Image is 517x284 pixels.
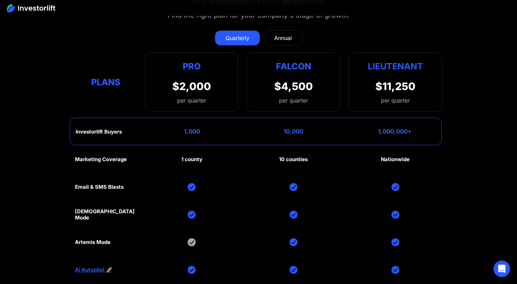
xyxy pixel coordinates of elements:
[276,60,311,73] div: Falcon
[226,34,249,42] div: Quarterly
[274,34,292,42] div: Annual
[279,96,308,105] div: per quarter
[378,128,412,135] div: 1,000,000+
[181,156,202,163] div: 1 county
[279,156,308,163] div: 10 counties
[75,75,137,89] div: Plans
[368,61,423,71] strong: Lieutenant
[184,128,200,135] div: 1,000
[274,80,313,92] div: $4,500
[172,80,211,92] div: $2,000
[284,128,303,135] div: 10,000
[381,96,410,105] div: per quarter
[75,208,137,221] div: [DEMOGRAPHIC_DATA] Mode
[494,261,510,277] div: Open Intercom Messenger
[76,129,122,135] div: Investorlift Buyers
[75,156,127,163] div: Marketing Coverage
[172,60,211,73] div: Pro
[75,267,113,273] a: AI Autopilot 🚀
[75,184,124,190] div: Email & SMS Blasts
[75,239,111,245] div: Artemis Mode
[172,96,211,105] div: per quarter
[381,156,410,163] div: Nationwide
[375,80,415,92] div: $11,250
